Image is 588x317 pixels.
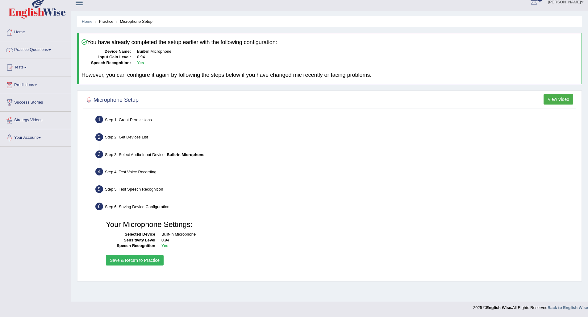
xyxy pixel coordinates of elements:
b: Built-in Microphone [167,152,204,157]
b: Yes [137,60,144,65]
div: Step 6: Saving Device Configuration [93,201,579,214]
dd: Built-in Microphone [137,49,579,55]
div: Step 3: Select Audio Input Device [93,149,579,162]
div: Step 1: Grant Permissions [93,114,579,127]
div: Step 5: Test Speech Recognition [93,183,579,197]
strong: English Wise. [486,305,512,310]
dt: Sensitivity Level [106,237,155,243]
dd: 0.94 [161,237,572,243]
li: Microphone Setup [115,19,152,24]
h4: You have already completed the setup earlier with the following configuration: [81,39,579,46]
div: Step 2: Get Devices List [93,131,579,145]
dt: Selected Device [106,232,155,237]
h2: Microphone Setup [84,96,139,105]
div: 2025 © All Rights Reserved [473,302,588,311]
a: Your Account [0,129,71,145]
dd: Built-in Microphone [161,232,572,237]
dd: 0.94 [137,54,579,60]
li: Practice [94,19,113,24]
a: Home [82,19,93,24]
a: Predictions [0,76,71,92]
a: Home [0,24,71,39]
span: – [165,152,204,157]
a: Practice Questions [0,41,71,57]
a: Strategy Videos [0,112,71,127]
dt: Input Gain Level: [81,54,131,60]
dt: Speech Recognition [106,243,155,249]
dt: Device Name: [81,49,131,55]
a: Tests [0,59,71,74]
dt: Speech Recognition: [81,60,131,66]
button: Save & Return to Practice [106,255,164,266]
b: Yes [161,243,168,248]
a: Back to English Wise [548,305,588,310]
button: View Video [544,94,573,105]
a: Success Stories [0,94,71,109]
div: Step 4: Test Voice Recording [93,166,579,179]
h3: Your Microphone Settings: [106,220,572,228]
h4: However, you can configure it again by following the steps below if you have changed mic recently... [81,72,579,78]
